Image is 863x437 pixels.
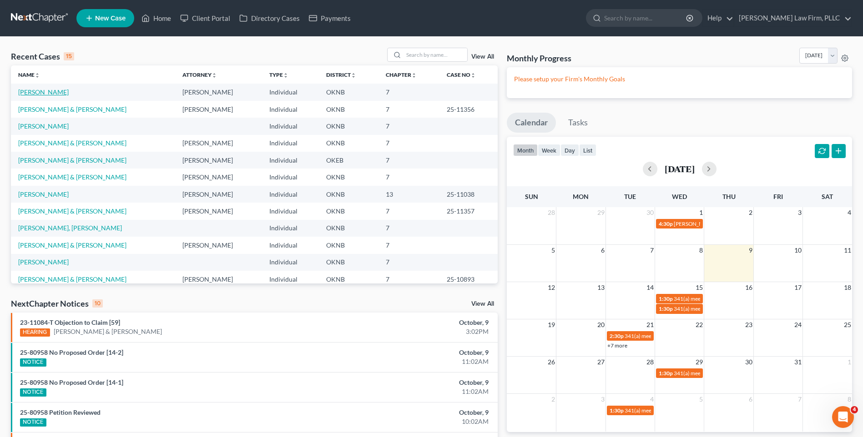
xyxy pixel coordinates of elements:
[847,394,852,405] span: 8
[386,71,417,78] a: Chapterunfold_more
[600,394,606,405] span: 3
[514,74,845,84] p: Please setup your Firm's Monthly Goals
[18,275,126,283] a: [PERSON_NAME] & [PERSON_NAME]
[646,207,655,218] span: 30
[54,327,162,336] a: [PERSON_NAME] & [PERSON_NAME]
[262,271,319,288] td: Individual
[319,220,379,237] td: OKNB
[262,152,319,169] td: Individual
[262,101,319,118] td: Individual
[439,101,498,118] td: 25-11356
[649,394,655,405] span: 4
[748,207,753,218] span: 2
[538,144,560,156] button: week
[175,84,262,100] td: [PERSON_NAME]
[843,282,852,293] span: 18
[319,169,379,185] td: OKNB
[659,295,673,302] span: 1:30p
[175,271,262,288] td: [PERSON_NAME]
[507,53,571,64] h3: Monthly Progress
[674,295,762,302] span: 341(a) meeting for [PERSON_NAME]
[338,378,489,387] div: October, 9
[18,224,122,232] a: [PERSON_NAME], [PERSON_NAME]
[175,135,262,152] td: [PERSON_NAME]
[659,305,673,312] span: 1:30p
[471,54,494,60] a: View All
[744,319,753,330] span: 23
[262,220,319,237] td: Individual
[18,105,126,113] a: [PERSON_NAME] & [PERSON_NAME]
[338,387,489,396] div: 11:02AM
[698,394,704,405] span: 5
[137,10,176,26] a: Home
[92,299,103,308] div: 10
[744,282,753,293] span: 16
[95,15,126,22] span: New Case
[338,348,489,357] div: October, 9
[18,71,40,78] a: Nameunfold_more
[550,394,556,405] span: 2
[319,237,379,253] td: OKNB
[793,357,802,367] span: 31
[20,348,123,356] a: 25-80958 No Proposed Order [14-2]
[379,237,439,253] td: 7
[507,113,556,133] a: Calendar
[703,10,733,26] a: Help
[326,71,356,78] a: Districtunfold_more
[379,203,439,219] td: 7
[793,245,802,256] span: 10
[175,152,262,169] td: [PERSON_NAME]
[646,357,655,367] span: 28
[439,271,498,288] td: 25-10893
[547,319,556,330] span: 19
[175,101,262,118] td: [PERSON_NAME]
[674,370,762,377] span: 341(a) meeting for [PERSON_NAME]
[262,84,319,100] td: Individual
[175,237,262,253] td: [PERSON_NAME]
[175,186,262,203] td: [PERSON_NAME]
[625,407,712,414] span: 341(a) meeting for [PERSON_NAME]
[525,193,538,200] span: Sun
[319,152,379,169] td: OKEB
[695,357,704,367] span: 29
[411,73,417,78] i: unfold_more
[379,186,439,203] td: 13
[659,370,673,377] span: 1:30p
[797,394,802,405] span: 7
[20,358,46,367] div: NOTICE
[674,305,762,312] span: 341(a) meeting for [PERSON_NAME]
[596,282,606,293] span: 13
[610,333,624,339] span: 2:30p
[319,135,379,152] td: OKNB
[338,417,489,426] div: 10:02AM
[182,71,217,78] a: Attorneyunfold_more
[269,71,288,78] a: Typeunfold_more
[64,52,74,60] div: 15
[18,190,69,198] a: [PERSON_NAME]
[319,186,379,203] td: OKNB
[439,186,498,203] td: 25-11038
[351,73,356,78] i: unfold_more
[18,139,126,147] a: [PERSON_NAME] & [PERSON_NAME]
[235,10,304,26] a: Directory Cases
[283,73,288,78] i: unfold_more
[18,156,126,164] a: [PERSON_NAME] & [PERSON_NAME]
[470,73,476,78] i: unfold_more
[11,298,103,309] div: NextChapter Notices
[319,84,379,100] td: OKNB
[674,220,717,227] span: [PERSON_NAME]
[447,71,476,78] a: Case Nounfold_more
[20,418,46,427] div: NOTICE
[176,10,235,26] a: Client Portal
[379,101,439,118] td: 7
[596,207,606,218] span: 29
[338,327,489,336] div: 3:02PM
[734,10,852,26] a: [PERSON_NAME] Law Firm, PLLC
[379,118,439,134] td: 7
[646,282,655,293] span: 14
[262,169,319,185] td: Individual
[797,207,802,218] span: 3
[851,406,858,413] span: 4
[607,342,627,349] a: +7 more
[20,378,123,386] a: 25-80958 No Proposed Order [14-1]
